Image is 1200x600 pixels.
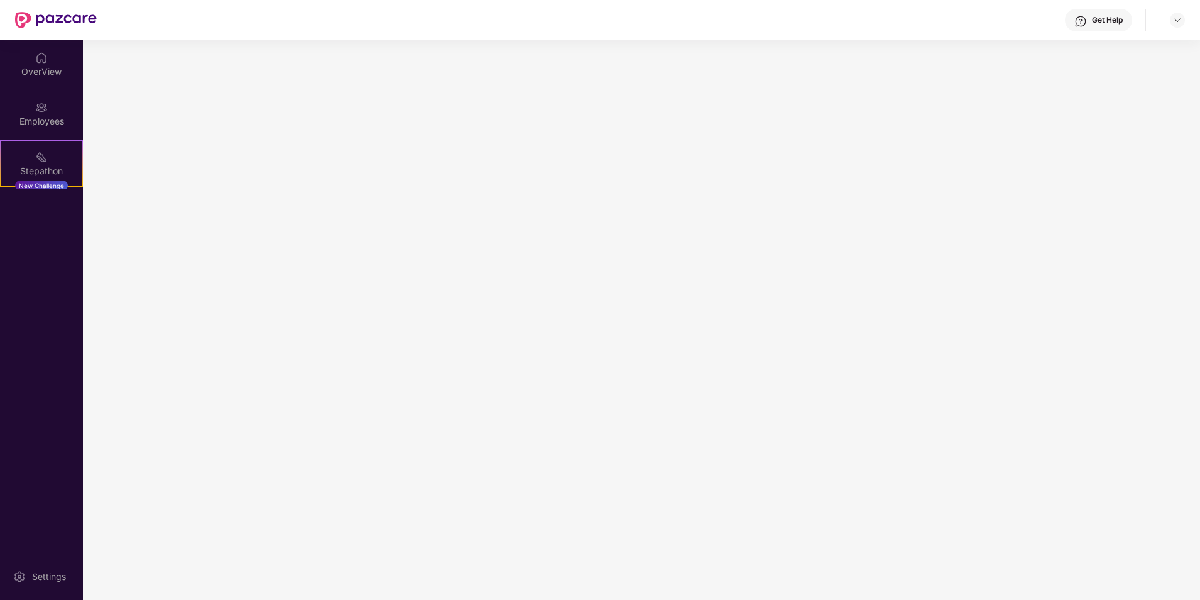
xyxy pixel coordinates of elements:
img: svg+xml;base64,PHN2ZyBpZD0iU2V0dGluZy0yMHgyMCIgeG1sbnM9Imh0dHA6Ly93d3cudzMub3JnLzIwMDAvc3ZnIiB3aW... [13,570,26,583]
img: svg+xml;base64,PHN2ZyBpZD0iSGVscC0zMngzMiIgeG1sbnM9Imh0dHA6Ly93d3cudzMub3JnLzIwMDAvc3ZnIiB3aWR0aD... [1074,15,1087,28]
img: New Pazcare Logo [15,12,97,28]
div: Get Help [1092,15,1123,25]
div: New Challenge [15,181,68,191]
img: svg+xml;base64,PHN2ZyBpZD0iRHJvcGRvd24tMzJ4MzIiIHhtbG5zPSJodHRwOi8vd3d3LnczLm9yZy8yMDAwL3N2ZyIgd2... [1172,15,1182,25]
div: Stepathon [1,165,82,177]
img: svg+xml;base64,PHN2ZyBpZD0iRW1wbG95ZWVzIiB4bWxucz0iaHR0cDovL3d3dy53My5vcmcvMjAwMC9zdmciIHdpZHRoPS... [35,101,48,114]
img: svg+xml;base64,PHN2ZyB4bWxucz0iaHR0cDovL3d3dy53My5vcmcvMjAwMC9zdmciIHdpZHRoPSIyMSIgaGVpZ2h0PSIyMC... [35,151,48,164]
img: svg+xml;base64,PHN2ZyBpZD0iSG9tZSIgeG1sbnM9Imh0dHA6Ly93d3cudzMub3JnLzIwMDAvc3ZnIiB3aWR0aD0iMjAiIG... [35,52,48,64]
div: Settings [28,570,70,583]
